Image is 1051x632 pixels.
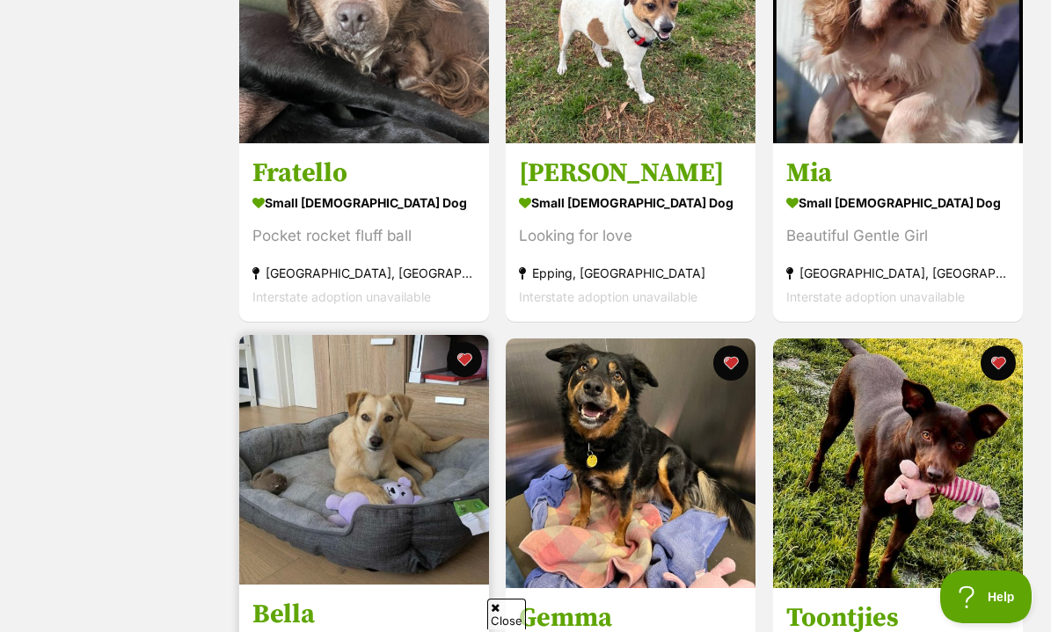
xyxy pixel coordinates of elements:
[487,599,526,629] span: Close
[447,342,482,377] button: favourite
[786,224,1010,248] div: Beautiful Gentle Girl
[252,156,476,190] h3: Fratello
[252,598,476,631] h3: Bella
[519,190,742,215] div: small [DEMOGRAPHIC_DATA] Dog
[252,289,431,304] span: Interstate adoption unavailable
[981,345,1016,381] button: favourite
[252,190,476,215] div: small [DEMOGRAPHIC_DATA] Dog
[519,224,742,248] div: Looking for love
[773,338,1023,588] img: Toontjies
[786,261,1010,285] div: [GEOGRAPHIC_DATA], [GEOGRAPHIC_DATA]
[786,190,1010,215] div: small [DEMOGRAPHIC_DATA] Dog
[239,335,489,585] img: Bella
[786,156,1010,190] h3: Mia
[506,143,755,322] a: [PERSON_NAME] small [DEMOGRAPHIC_DATA] Dog Looking for love Epping, [GEOGRAPHIC_DATA] Interstate ...
[506,338,755,588] img: Gemma
[519,156,742,190] h3: [PERSON_NAME]
[252,261,476,285] div: [GEOGRAPHIC_DATA], [GEOGRAPHIC_DATA]
[519,289,697,304] span: Interstate adoption unavailable
[940,570,1033,623] iframe: Help Scout Beacon - Open
[714,345,749,381] button: favourite
[519,261,742,285] div: Epping, [GEOGRAPHIC_DATA]
[239,143,489,322] a: Fratello small [DEMOGRAPHIC_DATA] Dog Pocket rocket fluff ball [GEOGRAPHIC_DATA], [GEOGRAPHIC_DAT...
[786,289,965,304] span: Interstate adoption unavailable
[773,143,1023,322] a: Mia small [DEMOGRAPHIC_DATA] Dog Beautiful Gentle Girl [GEOGRAPHIC_DATA], [GEOGRAPHIC_DATA] Inter...
[252,224,476,248] div: Pocket rocket fluff ball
